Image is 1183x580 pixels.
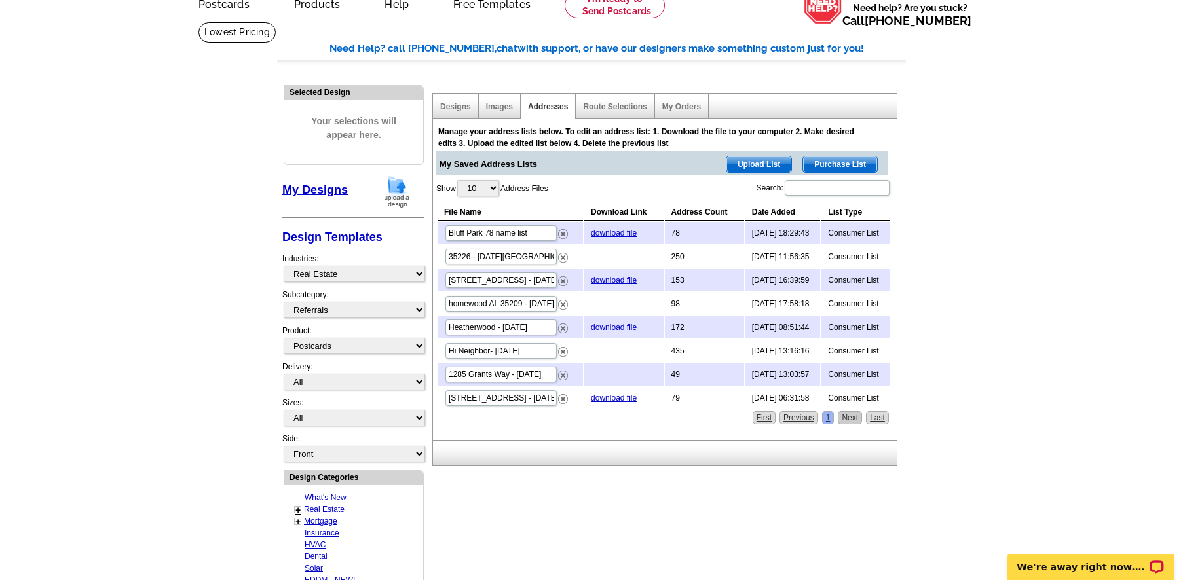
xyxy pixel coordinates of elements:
a: [PHONE_NUMBER] [865,14,971,27]
span: Upload List [726,156,791,172]
a: My Orders [662,102,701,111]
th: Download Link [584,204,663,221]
a: Last [866,411,889,424]
td: [DATE] 08:51:44 [745,316,821,338]
a: What's New [305,493,347,502]
td: [DATE] 13:16:16 [745,340,821,362]
th: Date Added [745,204,821,221]
img: delete.png [558,276,568,286]
div: Selected Design [284,86,423,98]
img: delete.png [558,371,568,380]
img: upload-design [380,175,414,208]
div: Delivery: [282,361,424,397]
a: Design Templates [282,230,383,244]
a: Real Estate [304,505,345,514]
a: download file [591,323,637,332]
td: [DATE] 17:58:18 [745,293,821,315]
td: Consumer List [821,363,890,386]
th: List Type [821,204,890,221]
img: delete.png [558,394,568,404]
td: 153 [665,269,744,291]
th: File Name [438,204,583,221]
td: Consumer List [821,340,890,362]
td: Consumer List [821,269,890,291]
a: Addresses [528,102,568,111]
td: 98 [665,293,744,315]
a: Previous [779,411,818,424]
img: delete.png [558,323,568,333]
span: chat [497,43,517,54]
td: 172 [665,316,744,338]
a: Remove this list [558,227,568,236]
span: Need help? Are you stuck? [842,1,978,27]
td: [DATE] 18:29:43 [745,222,821,244]
div: Need Help? call [PHONE_NUMBER], with support, or have our designers make something custom just fo... [329,41,906,56]
iframe: LiveChat chat widget [999,539,1183,580]
img: delete.png [558,229,568,239]
th: Address Count [665,204,744,221]
img: delete.png [558,300,568,310]
a: download file [591,228,637,238]
img: delete.png [558,347,568,357]
td: 250 [665,245,744,268]
td: 79 [665,387,744,409]
td: [DATE] 16:39:59 [745,269,821,291]
a: + [295,505,301,515]
a: download file [591,276,637,285]
label: Search: [756,179,890,197]
a: Remove this list [558,274,568,283]
div: Sizes: [282,397,424,433]
img: delete.png [558,253,568,263]
a: First [753,411,776,424]
a: Remove this list [558,368,568,377]
label: Show Address Files [436,179,548,198]
a: Insurance [305,528,339,537]
td: Consumer List [821,387,890,409]
div: Design Categories [284,471,423,483]
select: ShowAddress Files [457,180,499,196]
a: Solar [305,564,323,573]
div: Subcategory: [282,289,424,325]
td: 435 [665,340,744,362]
span: Your selections will appear here. [294,101,413,155]
span: Purchase List [803,156,877,172]
td: Consumer List [821,222,890,244]
a: 1 [822,411,835,424]
div: Manage your address lists below. To edit an address list: 1. Download the file to your computer 2... [438,126,864,149]
td: Consumer List [821,293,890,315]
td: 49 [665,363,744,386]
a: download file [591,393,637,403]
a: + [295,517,301,527]
a: Remove this list [558,297,568,306]
a: HVAC [305,540,326,549]
a: Route Selections [583,102,647,111]
span: My Saved Address Lists [440,151,537,171]
span: Call [842,14,971,27]
a: Remove this list [558,321,568,330]
a: Remove this list [558,391,568,401]
td: [DATE] 11:56:35 [745,245,821,268]
td: [DATE] 06:31:58 [745,387,821,409]
a: Mortgage [304,517,337,526]
a: Designs [440,102,471,111]
a: Remove this list [558,344,568,353]
div: Side: [282,433,424,463]
a: Remove this list [558,250,568,259]
a: My Designs [282,183,348,196]
a: Dental [305,552,328,561]
td: Consumer List [821,316,890,338]
a: Images [486,102,513,111]
td: [DATE] 13:03:57 [745,363,821,386]
div: Industries: [282,246,424,289]
div: Product: [282,325,424,361]
a: Next [838,411,862,424]
td: Consumer List [821,245,890,268]
input: Search: [785,180,890,196]
td: 78 [665,222,744,244]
